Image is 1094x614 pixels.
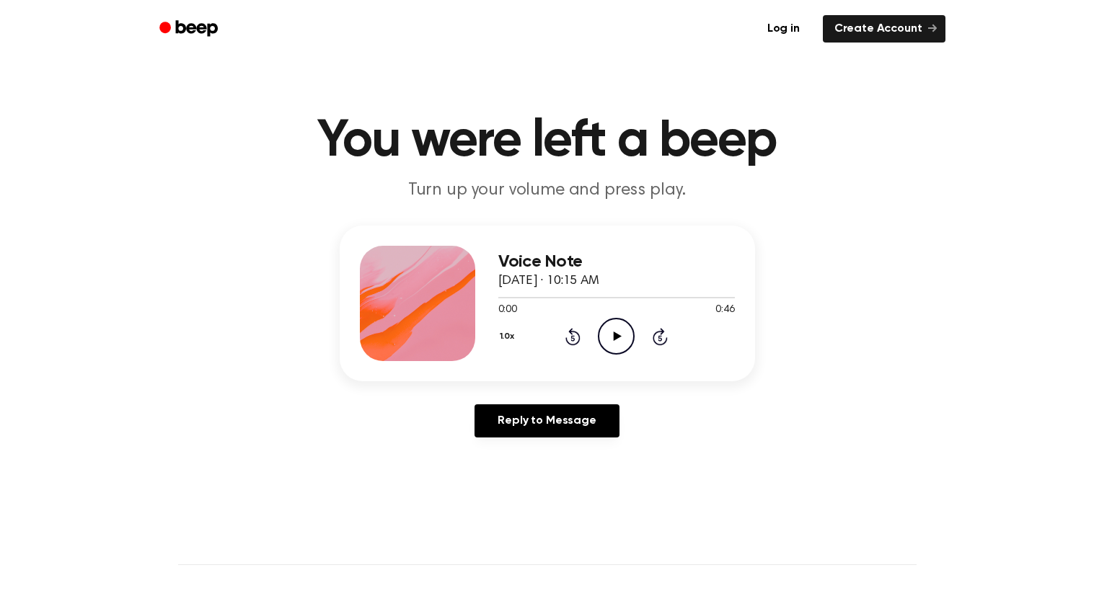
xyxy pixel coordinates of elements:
button: 1.0x [498,324,520,349]
a: Beep [149,15,231,43]
h1: You were left a beep [178,115,917,167]
a: Reply to Message [475,404,619,437]
p: Turn up your volume and press play. [270,179,824,203]
h3: Voice Note [498,252,735,272]
span: 0:00 [498,303,517,318]
span: 0:46 [715,303,734,318]
span: [DATE] · 10:15 AM [498,275,599,288]
a: Log in [753,12,814,45]
a: Create Account [823,15,945,43]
